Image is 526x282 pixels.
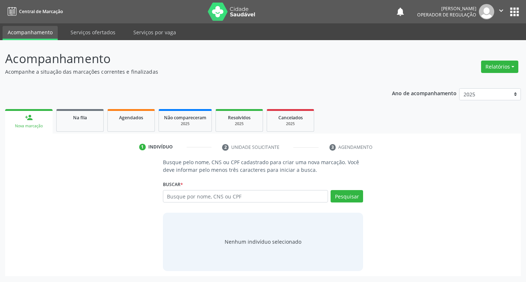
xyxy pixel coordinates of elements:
[73,115,87,121] span: Na fila
[163,158,363,174] p: Busque pelo nome, CNS ou CPF cadastrado para criar uma nova marcação. Você deve informar pelo men...
[3,26,58,40] a: Acompanhamento
[221,121,258,127] div: 2025
[148,144,173,150] div: Indivíduo
[497,7,505,15] i: 
[417,12,476,18] span: Operador de regulação
[164,115,206,121] span: Não compareceram
[331,190,363,202] button: Pesquisar
[5,50,366,68] p: Acompanhamento
[225,238,301,246] div: Nenhum indivíduo selecionado
[163,190,328,202] input: Busque por nome, CNS ou CPF
[395,7,405,17] button: notifications
[25,113,33,121] div: person_add
[479,4,494,19] img: img
[163,179,183,190] label: Buscar
[508,5,521,18] button: apps
[494,4,508,19] button: 
[228,115,251,121] span: Resolvidos
[19,8,63,15] span: Central de Marcação
[5,68,366,76] p: Acompanhe a situação das marcações correntes e finalizadas
[128,26,181,39] a: Serviços por vaga
[10,123,47,129] div: Nova marcação
[119,115,143,121] span: Agendados
[417,5,476,12] div: [PERSON_NAME]
[65,26,121,39] a: Serviços ofertados
[392,88,457,97] p: Ano de acompanhamento
[272,121,309,127] div: 2025
[5,5,63,18] a: Central de Marcação
[164,121,206,127] div: 2025
[139,144,146,150] div: 1
[278,115,303,121] span: Cancelados
[481,61,518,73] button: Relatórios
